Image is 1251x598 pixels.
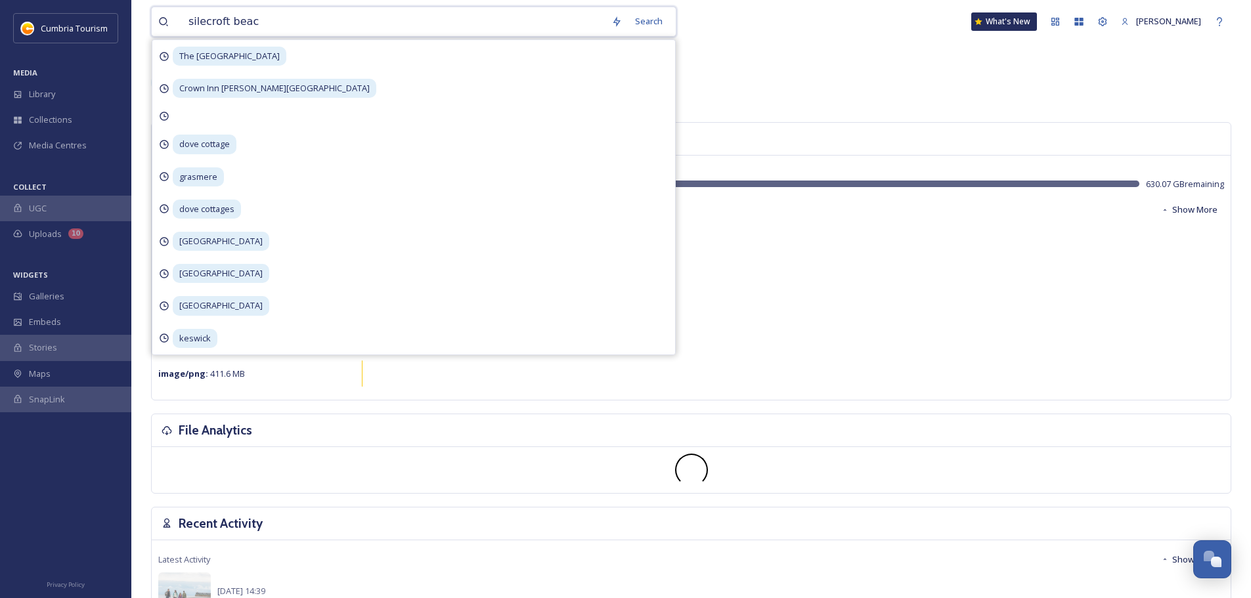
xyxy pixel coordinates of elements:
input: Search your library [182,7,605,36]
span: Library [29,88,55,100]
span: Stories [29,341,57,354]
a: Privacy Policy [47,576,85,591]
span: Privacy Policy [47,580,85,589]
span: dove cottage [173,135,236,154]
h3: File Analytics [179,421,252,440]
div: 10 [68,228,83,239]
span: grasmere [173,167,224,186]
span: MEDIA [13,68,37,77]
button: Show More [1154,547,1224,572]
span: WIDGETS [13,270,48,280]
span: Crown Inn [PERSON_NAME][GEOGRAPHIC_DATA] [173,79,376,98]
span: UGC [29,202,47,215]
span: COLLECT [13,182,47,192]
span: [DATE] 14:39 [217,585,265,597]
span: 411.6 MB [158,368,245,379]
strong: image/png : [158,368,208,379]
button: Show More [1154,197,1224,223]
button: Open Chat [1193,540,1231,578]
span: Media Centres [29,139,87,152]
img: images.jpg [21,22,34,35]
span: 630.07 GB remaining [1146,178,1224,190]
span: Embeds [29,316,61,328]
div: Search [628,9,669,34]
span: SnapLink [29,393,65,406]
span: Latest Activity [158,553,210,566]
h3: Recent Activity [179,514,263,533]
span: The [GEOGRAPHIC_DATA] [173,47,286,66]
span: keswick [173,329,217,348]
a: [PERSON_NAME] [1114,9,1208,34]
span: Uploads [29,228,62,240]
a: What's New [971,12,1037,31]
span: Galleries [29,290,64,303]
span: [GEOGRAPHIC_DATA] [173,296,269,315]
span: Maps [29,368,51,380]
span: [GEOGRAPHIC_DATA] [173,232,269,251]
span: [PERSON_NAME] [1136,15,1201,27]
span: [GEOGRAPHIC_DATA] [173,264,269,283]
span: Cumbria Tourism [41,22,108,34]
span: dove cottages [173,200,241,219]
span: Collections [29,114,72,126]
